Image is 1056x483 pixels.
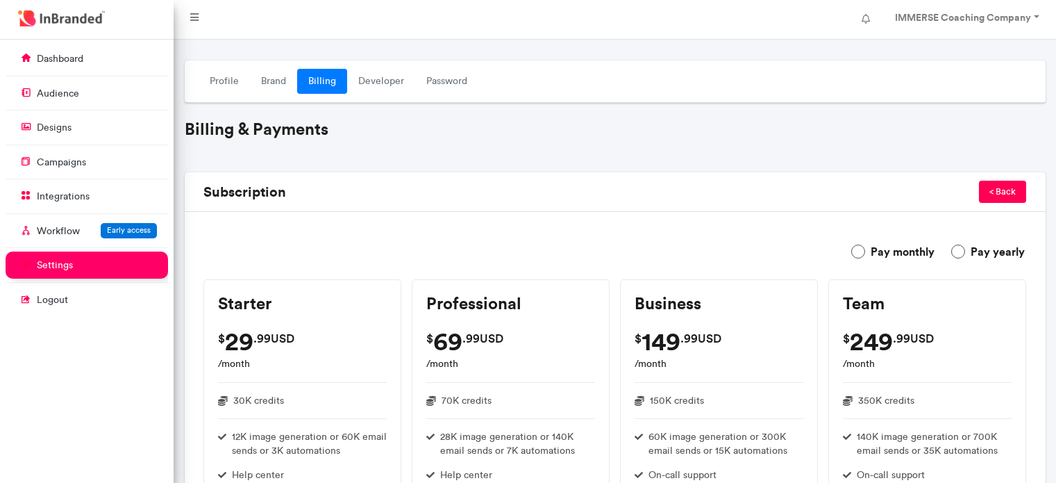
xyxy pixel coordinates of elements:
span: $ [635,325,642,352]
span: 140K image generation or 700K email sends or 35K automations [857,430,1012,457]
button: < Back [979,181,1026,203]
span: $ [426,325,433,352]
p: settings [37,259,73,272]
label: Pay yearly [951,243,1025,260]
span: 12K image generation or 60K email sends or 3K automations [232,430,387,457]
p: designs [37,121,72,135]
h3: 29 [225,325,253,357]
a: Profile [199,69,250,94]
span: Help center [232,468,284,482]
h3: 149 [642,325,680,357]
a: Password [415,69,478,94]
span: 30K credits [233,394,284,408]
span: 70K credits [442,394,492,408]
a: Developer [347,69,415,94]
span: 60K image generation or 300K email sends or 15K automations [648,430,803,457]
span: $ [843,325,850,352]
h3: 69 [433,325,462,357]
span: Help center [440,468,492,482]
h5: Subscription [199,183,476,200]
img: InBranded Logo [15,7,108,30]
span: Early access [107,225,151,235]
p: /month [218,357,387,371]
span: On-call support [857,468,925,482]
h4: Billing & Payments [185,120,1046,140]
h3: 249 [850,325,893,357]
a: Brand [250,69,297,94]
p: audience [37,87,79,101]
h4: Team [843,294,1012,314]
iframe: chat widget [998,427,1042,469]
p: logout [37,293,68,307]
a: Billing [297,69,347,94]
span: .99USD [462,325,503,352]
p: integrations [37,190,90,204]
h4: Business [635,294,803,314]
h4: Professional [426,294,595,314]
span: .99USD [253,325,294,352]
span: .99USD [893,325,934,352]
p: Workflow [37,224,80,238]
strong: IMMERSE Coaching Company [895,11,1031,24]
span: $ [218,325,225,352]
h4: Starter [218,294,387,314]
p: /month [635,357,803,371]
span: 350K credits [858,394,914,408]
label: Pay monthly [851,243,935,260]
span: 150K credits [650,394,704,408]
p: /month [426,357,595,371]
p: dashboard [37,52,83,66]
span: On-call support [648,468,716,482]
span: .99USD [680,325,721,352]
p: campaigns [37,156,86,170]
p: /month [843,357,1012,371]
span: 28K image generation or 140K email sends or 7K automations [440,430,595,457]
